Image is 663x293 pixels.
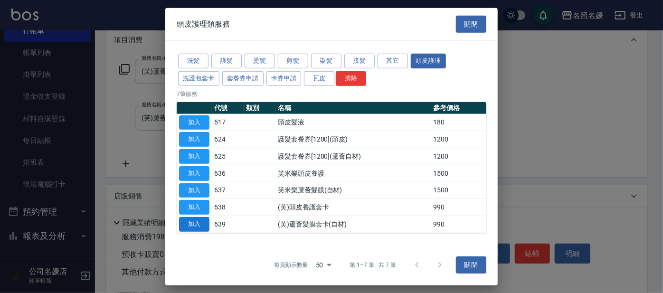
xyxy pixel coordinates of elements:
td: 639 [212,216,244,233]
button: 染髮 [311,54,341,68]
p: 每頁顯示數量 [274,261,308,269]
button: 加入 [179,166,209,181]
th: 名稱 [275,102,431,114]
td: 頭皮髪液 [275,114,431,131]
button: 洗髮 [178,54,208,68]
td: 1500 [431,165,486,182]
button: 加入 [179,132,209,147]
td: 637 [212,182,244,199]
td: 624 [212,131,244,148]
p: 7 筆服務 [177,89,486,98]
td: 1200 [431,148,486,165]
button: 頭皮護理 [411,54,446,68]
button: 燙髮 [245,54,275,68]
td: 芙米樂頭皮養護 [275,165,431,182]
td: 636 [212,165,244,182]
td: 芙米樂蘆薈髮膜(自材) [275,182,431,199]
button: 洗護包套卡 [178,71,219,86]
td: 1500 [431,182,486,199]
p: 第 1–7 筆 共 7 筆 [350,261,396,269]
button: 接髮 [344,54,375,68]
button: 剪髮 [278,54,308,68]
button: 加入 [179,149,209,164]
button: 套餐券申請 [222,71,264,86]
td: 990 [431,199,486,216]
td: 1200 [431,131,486,148]
button: 加入 [179,200,209,215]
th: 類別 [244,102,275,114]
button: 加入 [179,115,209,130]
td: 517 [212,114,244,131]
td: 護髮套餐券[1200](蘆薈自材) [275,148,431,165]
td: 護髮套餐券[1200](頭皮) [275,131,431,148]
button: 加入 [179,217,209,232]
th: 參考價格 [431,102,486,114]
button: 卡券申請 [266,71,302,86]
button: 加入 [179,183,209,198]
td: 180 [431,114,486,131]
td: 990 [431,216,486,233]
button: 關閉 [456,256,486,274]
td: (芙)蘆薈髮膜套卡(自材) [275,216,431,233]
div: 50 [312,252,335,278]
button: 其它 [378,54,408,68]
td: 625 [212,148,244,165]
td: (芙)頭皮養護套卡 [275,199,431,216]
button: 護髮 [211,54,242,68]
button: 清除 [336,71,366,86]
td: 638 [212,199,244,216]
span: 頭皮護理類服務 [177,19,230,29]
button: 瓦皮 [304,71,334,86]
th: 代號 [212,102,244,114]
button: 關閉 [456,15,486,33]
